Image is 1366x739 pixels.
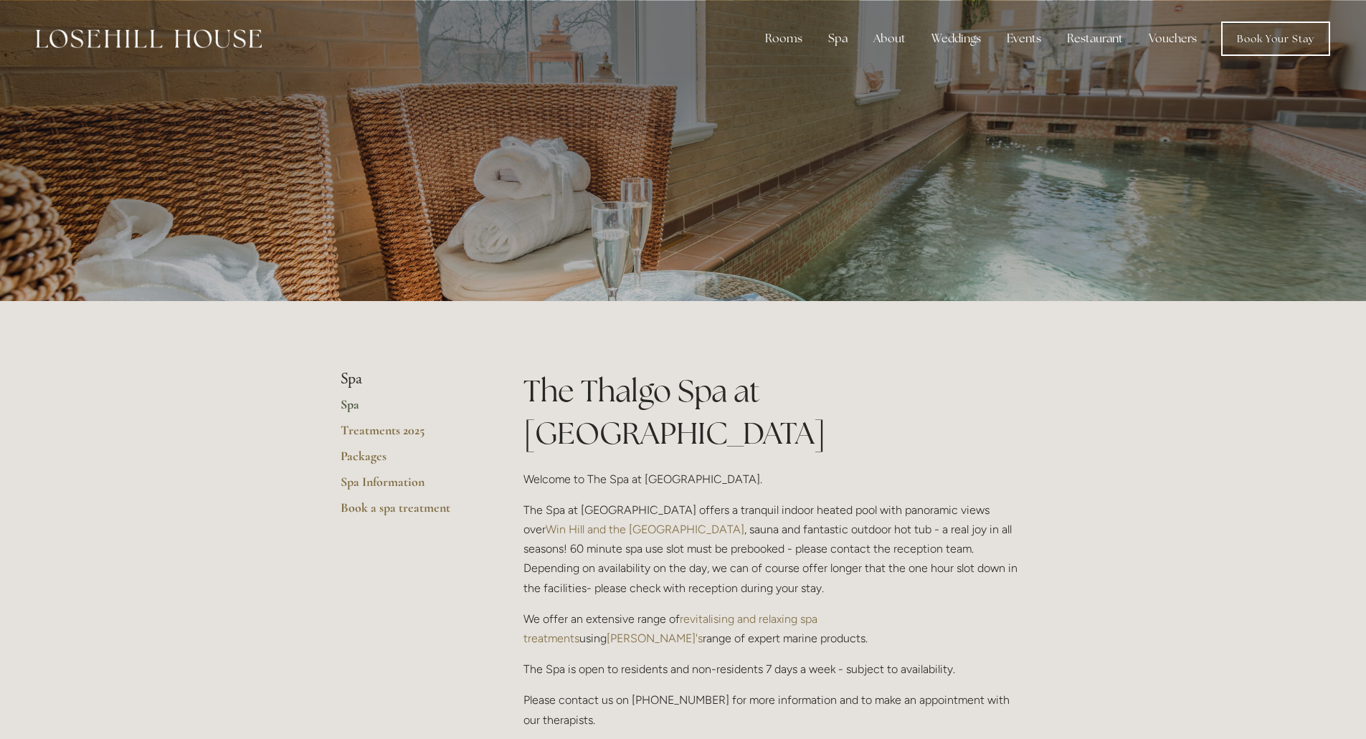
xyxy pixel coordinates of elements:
a: Book Your Stay [1221,22,1330,56]
h1: The Thalgo Spa at [GEOGRAPHIC_DATA] [523,370,1026,454]
div: Weddings [920,24,992,53]
a: Win Hill and the [GEOGRAPHIC_DATA] [546,523,744,536]
img: Losehill House [36,29,262,48]
a: [PERSON_NAME]'s [607,631,703,645]
div: Rooms [754,24,814,53]
p: We offer an extensive range of using range of expert marine products. [523,609,1026,648]
p: Welcome to The Spa at [GEOGRAPHIC_DATA]. [523,469,1026,489]
a: Treatments 2025 [341,422,478,448]
a: Spa [341,396,478,422]
p: Please contact us on [PHONE_NUMBER] for more information and to make an appointment with our ther... [523,690,1026,729]
a: Packages [341,448,478,474]
li: Spa [341,370,478,388]
a: Vouchers [1137,24,1208,53]
div: Spa [817,24,859,53]
div: Restaurant [1056,24,1134,53]
div: Events [995,24,1053,53]
p: The Spa at [GEOGRAPHIC_DATA] offers a tranquil indoor heated pool with panoramic views over , sau... [523,500,1026,598]
p: The Spa is open to residents and non-residents 7 days a week - subject to availability. [523,659,1026,679]
a: Spa Information [341,474,478,500]
a: Book a spa treatment [341,500,478,525]
div: About [862,24,917,53]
